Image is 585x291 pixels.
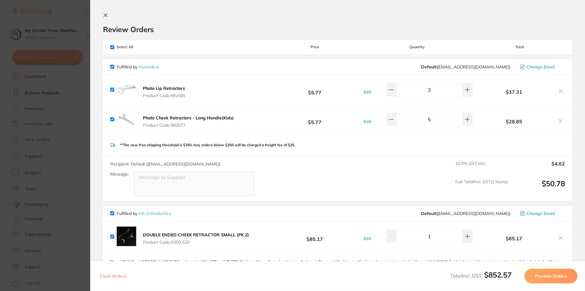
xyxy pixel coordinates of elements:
span: Product Code: 992677 [143,123,234,128]
p: **The new free shipping threshold is $350. Any orders below $350 will be charged a freight fee of... [120,143,295,147]
b: Photo Lip Retractors [143,85,185,91]
output: $50.78 [512,179,565,196]
span: Product Code: 992685 [143,93,185,98]
button: Edit [362,119,373,124]
b: $85.17 [269,231,360,242]
span: Select All [110,45,171,49]
b: $28.85 [474,119,554,124]
button: Change Email [518,64,565,70]
p: **BUY 5 or MORE RELIANCE BURS and receive 30% OFF until [DATE]. Pricing will be adjusted on the s... [120,260,552,264]
span: orders@numedical.com.au [421,64,510,69]
a: AB Orthodontics [139,211,171,216]
span: Change Email [526,211,555,216]
b: $5.77 [269,114,360,125]
b: Photo Cheek Retractors - Long Handle(Kids) [143,115,234,121]
img: NnJ2NXpqag [117,227,136,246]
img: aGRvZG1hYg [117,110,136,129]
b: $85.17 [474,236,554,241]
span: Recipient: Default ( [EMAIL_ADDRESS][DOMAIN_NAME] ) [110,161,220,167]
b: $17.31 [474,89,554,95]
span: Total [474,45,565,49]
a: Numedical [139,64,159,70]
b: Default [421,64,436,70]
button: DOUBLE ENDED CHEEK RETRACTOR SMALL (PK 2) Product Code:N300 629 [141,232,251,245]
h2: Review Orders [103,25,572,34]
b: $852.57 [484,270,512,279]
span: Sub Total Incl. GST ( 2 Items) [455,179,508,196]
span: 10.0 % GST Incl. [455,161,508,174]
span: Change Email [526,64,555,69]
span: Product Code: N300 629 [143,240,249,245]
p: Fulfilled by [117,64,159,69]
button: Photo Cheek Retractors - Long Handle(Kids) Product Code:992677 [141,115,236,128]
b: Default [421,211,436,216]
button: Change Email [518,211,565,216]
button: Photo Lip Retractors Product Code:992685 [141,85,187,98]
p: Fulfilled by [117,211,171,216]
label: Message: [110,172,129,177]
span: Price [269,45,360,49]
img: dmR4YmplMg [117,80,136,100]
output: $4.62 [512,161,565,174]
button: Edit [362,236,373,241]
button: Edit [362,89,373,95]
button: Clear Orders [98,269,128,283]
b: DOUBLE ENDED CHEEK RETRACTOR SMALL (PK 2) [143,232,249,238]
button: Preview Orders [524,269,577,283]
span: tahlia@ortho.com.au [421,211,510,216]
span: Total Incl. GST [450,273,512,279]
span: Quantity [360,45,474,49]
b: $5.77 [269,84,360,95]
